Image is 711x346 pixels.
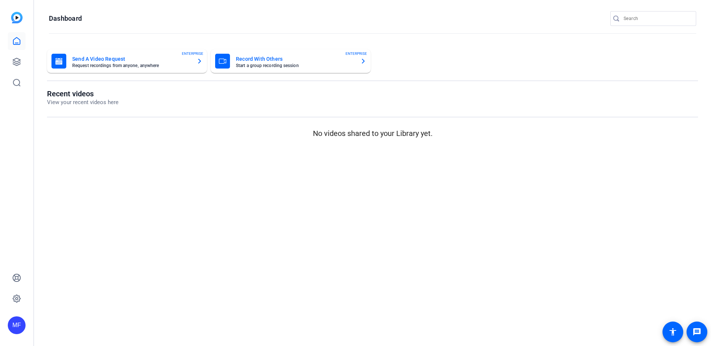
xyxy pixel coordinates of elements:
mat-card-subtitle: Request recordings from anyone, anywhere [72,63,191,68]
mat-card-title: Record With Others [236,54,354,63]
p: No videos shared to your Library yet. [47,128,698,139]
mat-icon: message [692,327,701,336]
button: Record With OthersStart a group recording sessionENTERPRISE [211,49,371,73]
span: ENTERPRISE [346,51,367,56]
input: Search [624,14,690,23]
p: View your recent videos here [47,98,118,107]
span: ENTERPRISE [182,51,203,56]
mat-card-subtitle: Start a group recording session [236,63,354,68]
mat-icon: accessibility [668,327,677,336]
mat-card-title: Send A Video Request [72,54,191,63]
h1: Dashboard [49,14,82,23]
button: Send A Video RequestRequest recordings from anyone, anywhereENTERPRISE [47,49,207,73]
div: MF [8,316,26,334]
img: blue-gradient.svg [11,12,23,23]
h1: Recent videos [47,89,118,98]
